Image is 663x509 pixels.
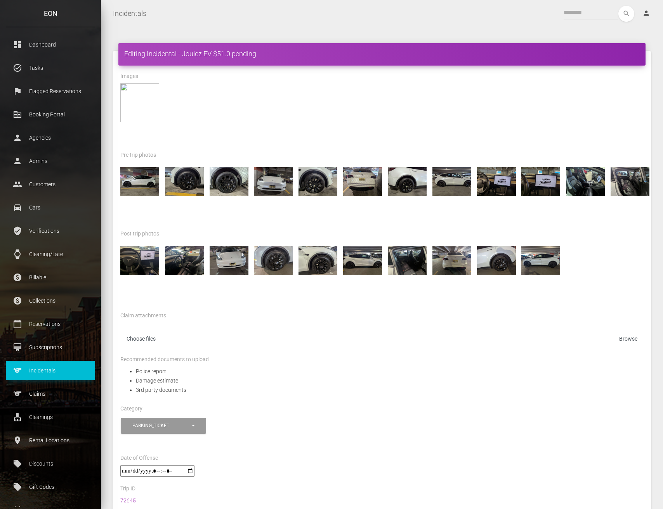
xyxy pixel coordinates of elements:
p: Rental Locations [12,435,89,446]
a: people Customers [6,175,95,194]
p: Subscriptions [12,341,89,353]
img: 1000061819.jpg [343,241,382,280]
p: Tasks [12,62,89,74]
label: Choose files [120,332,644,348]
label: Date of Offense [120,454,158,462]
p: Verifications [12,225,89,237]
img: 1000061738.jpg [432,162,471,201]
a: local_offer Gift Codes [6,477,95,497]
label: Images [120,73,138,80]
img: 1000061742.jpg [611,162,649,201]
a: verified_user Verifications [6,221,95,241]
a: drive_eta Cars [6,198,95,217]
p: Admins [12,155,89,167]
img: 1000061741.jpg [566,162,605,201]
label: Recommended documents to upload [120,356,209,364]
img: 1000061815.jpg [165,241,204,280]
img: 1000061823.jpg [521,241,560,280]
a: watch Cleaning/Late [6,244,95,264]
p: Incidentals [12,365,89,376]
img: 1000061821.jpg [432,241,471,280]
p: Reservations [12,318,89,330]
img: 1000061732.jpg [210,162,248,201]
li: Damage estimate [136,376,644,385]
label: Trip ID [120,485,135,493]
img: 1000061730.jpg [120,162,159,201]
a: person Admins [6,151,95,171]
button: parking_ticket [121,418,206,434]
img: 1000061818.jpg [299,241,337,280]
img: 1000061814.jpg [120,241,159,280]
p: Agencies [12,132,89,144]
label: Post trip photos [120,230,159,238]
p: Collections [12,295,89,306]
img: 1000061816.jpg [254,241,293,280]
img: 1000061737.jpg [388,162,427,201]
a: sports Incidentals [6,361,95,380]
p: Booking Portal [12,109,89,120]
p: Customers [12,178,89,190]
a: dashboard Dashboard [6,35,95,54]
a: cleaning_services Cleanings [6,407,95,427]
li: 3rd party documents [136,385,644,395]
img: 1000061822.jpg [477,241,516,280]
p: Cars [12,202,89,213]
label: Pre trip photos [120,151,156,159]
h4: Editing Incidental - Joulez EV $51.0 pending [124,49,640,59]
a: corporate_fare Booking Portal [6,105,95,124]
img: 1000061740.jpg [521,162,560,201]
a: person [637,6,657,21]
p: Gift Codes [12,481,89,493]
img: 1000061733.jpg [254,162,293,201]
a: flag Flagged Reservations [6,81,95,101]
img: 1000061731.jpg [165,162,204,201]
a: local_offer Discounts [6,454,95,473]
label: Category [120,405,142,413]
p: Dashboard [12,39,89,50]
div: parking_ticket [132,422,191,429]
a: sports Claims [6,384,95,403]
i: person [642,9,650,17]
p: Claims [12,388,89,400]
a: place Rental Locations [6,431,95,450]
a: calendar_today Reservations [6,314,95,334]
a: paid Billable [6,268,95,287]
a: 72645 [120,497,136,504]
p: Discounts [12,458,89,469]
img: 1000061736.jpg [343,162,382,201]
a: paid Collections [6,291,95,310]
img: 1000061734.jpg [299,162,337,201]
img: 1000061739.jpg [477,162,516,201]
img: 1000061817.jpg [210,241,248,280]
button: search [618,6,634,22]
p: Flagged Reservations [12,85,89,97]
a: task_alt Tasks [6,58,95,78]
p: Cleaning/Late [12,248,89,260]
p: Billable [12,272,89,283]
li: Police report [136,367,644,376]
p: Cleanings [12,411,89,423]
a: card_membership Subscriptions [6,338,95,357]
a: person Agencies [6,128,95,147]
img: 1000061820.jpg [388,241,427,280]
a: Incidentals [113,4,146,23]
img: 4048089808-Ticket.pdf [120,83,159,122]
label: Claim attachments [120,312,166,320]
